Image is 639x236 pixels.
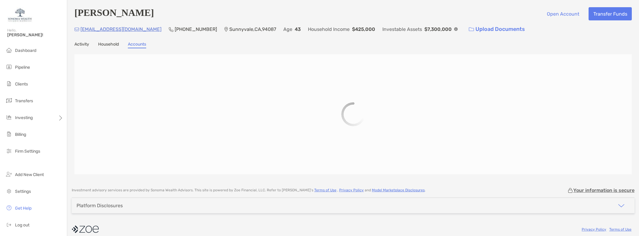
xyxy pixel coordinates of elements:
span: Transfers [15,98,33,103]
img: Phone Icon [169,27,173,32]
span: Dashboard [15,48,36,53]
p: $7,300,000 [424,25,452,33]
img: Location Icon [224,27,228,32]
span: Billing [15,132,26,137]
span: Log out [15,223,29,228]
p: 43 [295,25,301,33]
p: [PHONE_NUMBER] [175,25,217,33]
img: logout icon [5,221,13,228]
a: Activity [74,42,89,48]
h4: [PERSON_NAME] [74,7,154,20]
p: Your information is secure [573,187,634,193]
img: transfers icon [5,97,13,104]
img: button icon [469,27,474,31]
img: billing icon [5,130,13,138]
img: Zoe Logo [7,2,33,24]
button: Transfer Funds [589,7,632,20]
a: Terms of Use [609,227,631,232]
span: [PERSON_NAME]! [7,32,63,37]
p: Investment advisory services are provided by Sonoma Wealth Advisors . This site is powered by Zoe... [72,188,426,193]
img: investing icon [5,114,13,121]
p: Household Income [308,25,350,33]
img: get-help icon [5,204,13,211]
p: Age [283,25,292,33]
img: icon arrow [618,202,625,209]
img: company logo [72,223,99,236]
img: Email Icon [74,28,79,31]
img: dashboard icon [5,46,13,54]
p: Investable Assets [382,25,422,33]
div: Platform Disclosures [77,203,123,208]
a: Accounts [128,42,146,48]
a: Terms of Use [314,188,336,192]
a: Model Marketplace Disclosures [372,188,425,192]
span: Firm Settings [15,149,40,154]
img: firm-settings icon [5,147,13,154]
img: Info Icon [454,27,458,31]
span: Pipeline [15,65,30,70]
p: [EMAIL_ADDRESS][DOMAIN_NAME] [80,25,161,33]
span: Add New Client [15,172,44,177]
a: Privacy Policy [339,188,364,192]
p: $425,000 [352,25,375,33]
img: settings icon [5,187,13,195]
span: Get Help [15,206,32,211]
a: Household [98,42,119,48]
button: Open Account [542,7,584,20]
span: Investing [15,115,33,120]
img: add_new_client icon [5,171,13,178]
img: pipeline icon [5,63,13,70]
span: Clients [15,82,28,87]
a: Privacy Policy [582,227,606,232]
span: Settings [15,189,31,194]
img: clients icon [5,80,13,87]
p: Sunnyvale , CA , 94087 [229,25,276,33]
a: Upload Documents [465,23,529,36]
